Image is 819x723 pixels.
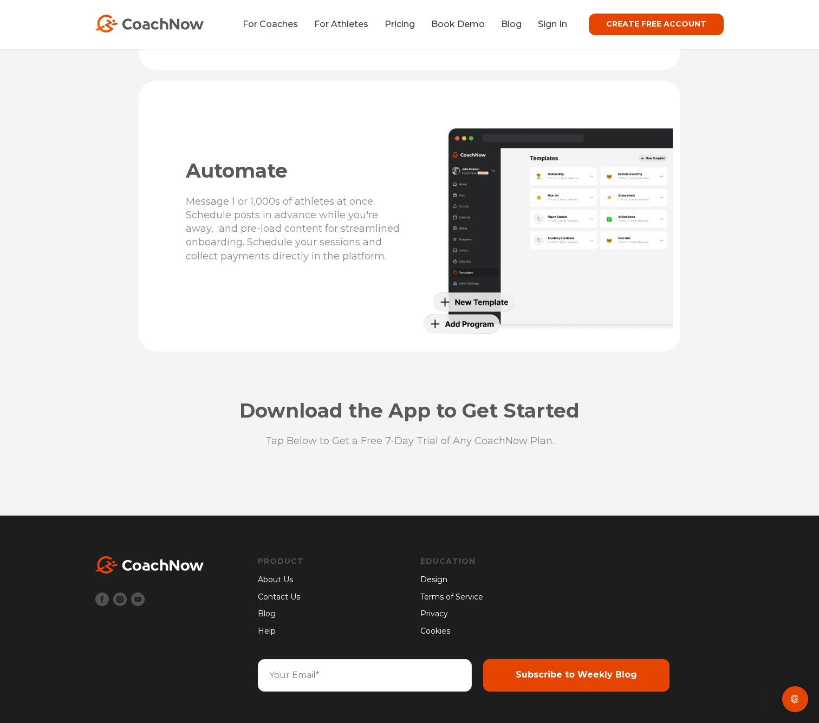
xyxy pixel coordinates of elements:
[95,15,204,32] img: CoachNow Logo
[258,608,304,620] a: Blog
[186,195,404,274] p: Message 1 or 1,000s of athletes at once. Schedule posts in advance while you're away, and pre-loa...
[300,467,519,499] iframe: Embedded CTA
[420,591,561,603] a: Terms of Service
[131,592,145,606] img: Youtube
[258,591,304,603] a: Contact Us
[258,659,472,692] input: Your Email*
[538,19,567,29] a: Sign In
[420,574,561,586] a: Design
[589,14,724,35] a: CREATE FREE ACCOUNT
[501,19,522,29] a: Blog
[420,556,561,566] a: Education
[95,592,109,606] img: Facebook
[483,659,669,692] input: Subscribe to Weekly Blog
[239,399,580,422] span: Download the App to Get Started
[243,19,298,29] a: For Coaches
[258,556,304,566] a: Product
[258,626,304,637] a: Help
[431,19,485,29] a: Book Demo
[420,608,561,620] a: Privacy
[424,127,673,333] img: CoachNow coaching software template dashboard for sports coaches to manage athlete programs and f...
[186,159,288,183] span: Automate
[258,574,304,586] a: About Us
[782,686,808,712] div: Open Intercom Messenger
[113,592,127,606] img: Instagram
[149,434,669,448] p: Tap Below to Get a Free 7-Day Trial of Any CoachNow Plan.
[258,556,304,637] div: Navigation Menu
[420,556,561,637] div: Navigation Menu
[95,556,204,574] img: White CoachNow Logo
[385,19,415,29] a: Pricing
[420,626,561,637] a: Cookies
[314,19,368,29] a: For Athletes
